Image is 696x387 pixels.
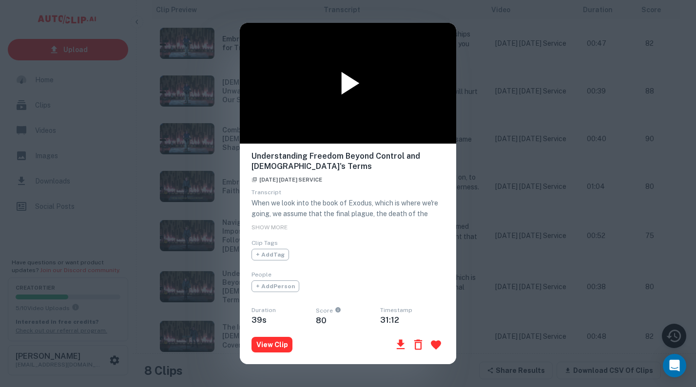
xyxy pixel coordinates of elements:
span: + Add Person [251,280,299,292]
h6: Understanding Freedom Beyond Control and [DEMOGRAPHIC_DATA]'s Terms [251,151,445,172]
span: People [251,271,271,278]
span: SHOW MORE [251,224,288,231]
button: View Clip [251,337,292,352]
div: Open Intercom Messenger [663,354,686,377]
span: [DATE] [DATE] Service [251,177,322,183]
h6: 39 s [251,315,316,325]
div: An AI-calculated score on a clip's engagement potential, scored from 0 to 100. [333,308,341,316]
span: + Add Tag [251,249,289,260]
h6: 80 [316,316,380,325]
span: Timestamp [380,307,412,313]
a: [DATE] [DATE] Service [251,174,322,184]
p: When we look into the book of Exodus, which is where we're going, we assume that the final plague... [251,198,445,283]
span: Score [316,308,380,316]
h6: 31:12 [380,315,445,325]
span: Transcript [251,189,281,196]
span: Clip Tags [251,240,278,246]
span: Duration [251,307,276,313]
